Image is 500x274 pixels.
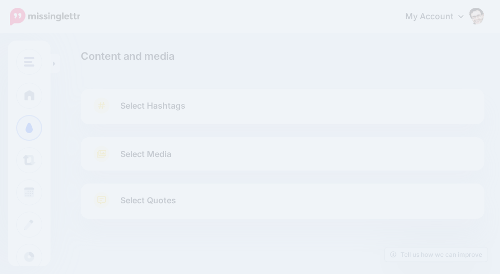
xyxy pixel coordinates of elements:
a: Select Quotes [91,192,474,219]
span: Select Hashtags [120,99,185,113]
a: My Account [395,4,484,30]
a: Tell us how we can improve [385,247,488,262]
a: Select Hashtags [91,97,474,124]
img: Missinglettr [10,8,80,25]
span: Select Quotes [120,193,176,207]
a: Select Media [91,146,474,162]
span: Content and media [81,50,174,62]
span: Select Media [120,147,171,161]
img: menu.png [24,57,34,67]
